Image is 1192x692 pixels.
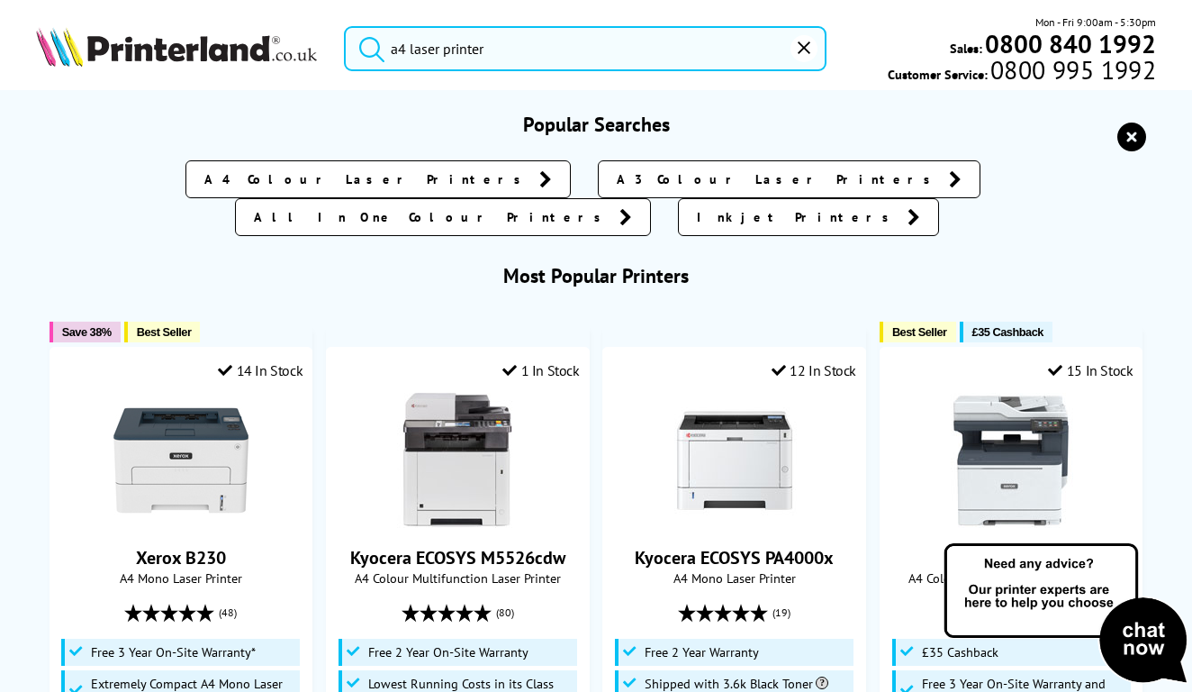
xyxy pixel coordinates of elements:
span: Sales: [950,40,982,57]
span: (80) [496,596,514,630]
span: Shipped with 3.6k Black Toner [645,677,828,691]
h3: Popular Searches [36,112,1157,137]
span: Free 3 Year On-Site Warranty* [91,645,256,660]
img: Xerox B230 [113,393,248,528]
a: A4 Colour Laser Printers [185,160,571,198]
img: Kyocera ECOSYS M5526cdw [390,393,525,528]
a: Xerox B230 [113,514,248,532]
span: £35 Cashback [922,645,998,660]
input: Search product or brand [344,26,826,71]
span: Best Seller [137,325,192,339]
span: (48) [219,596,237,630]
button: Save 38% [50,322,121,342]
span: A4 Mono Laser Printer [612,569,855,587]
a: Inkjet Printers [678,198,939,236]
button: £35 Cashback [960,322,1052,342]
a: Printerland Logo [36,27,321,70]
img: Xerox C325 [944,393,1079,528]
div: 12 In Stock [772,361,856,379]
span: All In One Colour Printers [254,208,610,226]
img: Open Live Chat window [940,541,1192,688]
span: A3 Colour Laser Printers [617,170,940,188]
button: Best Seller [124,322,201,342]
a: Kyocera ECOSYS PA4000x [667,514,802,532]
span: Free 2 Year On-Site Warranty [368,645,528,660]
span: £35 Cashback [972,325,1043,339]
div: 1 In Stock [502,361,580,379]
span: Best Seller [892,325,947,339]
a: All In One Colour Printers [235,198,651,236]
a: A3 Colour Laser Printers [598,160,980,198]
a: 0800 840 1992 [982,35,1156,52]
img: Printerland Logo [36,27,317,67]
span: A4 Mono Laser Printer [59,569,303,587]
span: Lowest Running Costs in its Class [368,677,554,691]
span: A4 Colour Laser Printers [204,170,530,188]
button: Best Seller [880,322,956,342]
a: Xerox C325 [944,514,1079,532]
b: 0800 840 1992 [985,27,1156,60]
a: Xerox B230 [136,546,226,569]
div: 15 In Stock [1048,361,1133,379]
span: Mon - Fri 9:00am - 5:30pm [1035,14,1156,31]
a: Kyocera ECOSYS M5526cdw [390,514,525,532]
span: Customer Service: [888,61,1156,83]
h3: Most Popular Printers [36,263,1157,288]
span: Inkjet Printers [697,208,899,226]
a: Kyocera ECOSYS M5526cdw [350,546,565,569]
span: Save 38% [62,325,112,339]
a: Kyocera ECOSYS PA4000x [635,546,834,569]
div: 14 In Stock [218,361,303,379]
span: A4 Colour Multifunction Laser Printer [336,569,579,587]
span: 0800 995 1992 [988,61,1156,78]
span: Free 2 Year Warranty [645,645,759,660]
span: A4 Colour Multifunction Laser Printer [889,569,1133,587]
img: Kyocera ECOSYS PA4000x [667,393,802,528]
span: (19) [772,596,790,630]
